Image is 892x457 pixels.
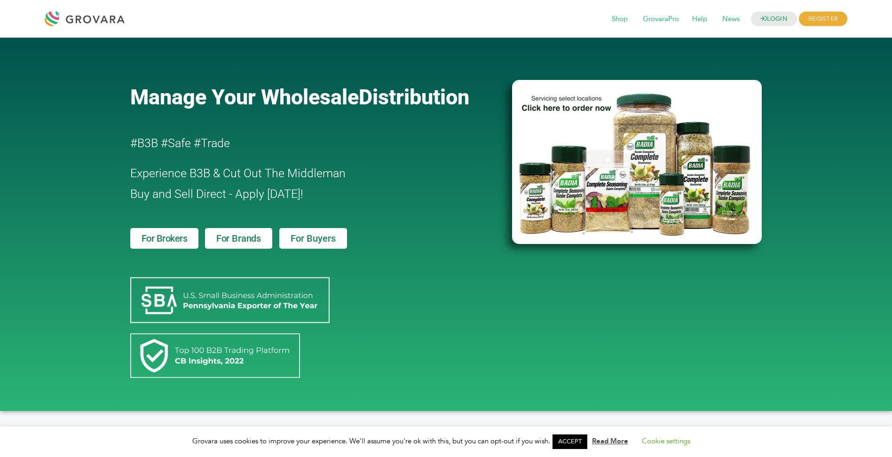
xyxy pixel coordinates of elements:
[130,166,346,180] span: Experience B3B & Cut Out The Middleman
[592,436,628,446] a: Read More
[130,228,199,249] a: For Brokers
[636,14,686,24] a: GrovaraPro
[642,436,690,446] a: Cookie settings
[359,85,469,110] span: Distribution
[686,10,714,28] span: Help
[291,234,336,243] span: For Buyers
[205,228,272,249] a: For Brands
[605,10,634,28] span: Shop
[686,14,714,24] a: Help
[716,14,746,24] a: News
[636,10,686,28] span: GrovaraPro
[216,234,261,243] span: For Brands
[130,85,359,110] span: Manage Your Wholesale
[716,10,746,28] span: News
[142,234,188,243] span: For Brokers
[279,228,347,249] a: For Buyers
[605,14,634,24] a: Shop
[130,187,303,201] span: Buy and Sell Direct - Apply [DATE]!
[192,436,700,446] span: Grovara uses cookies to improve your experience. We'll assume you're ok with this, but you can op...
[751,12,797,26] a: LOGIN
[553,434,587,449] a: ACCEPT
[799,12,847,26] span: REGISTER
[130,133,458,154] h2: #B3B #Safe #Trade
[130,85,497,110] a: Manage Your WholesaleDistribution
